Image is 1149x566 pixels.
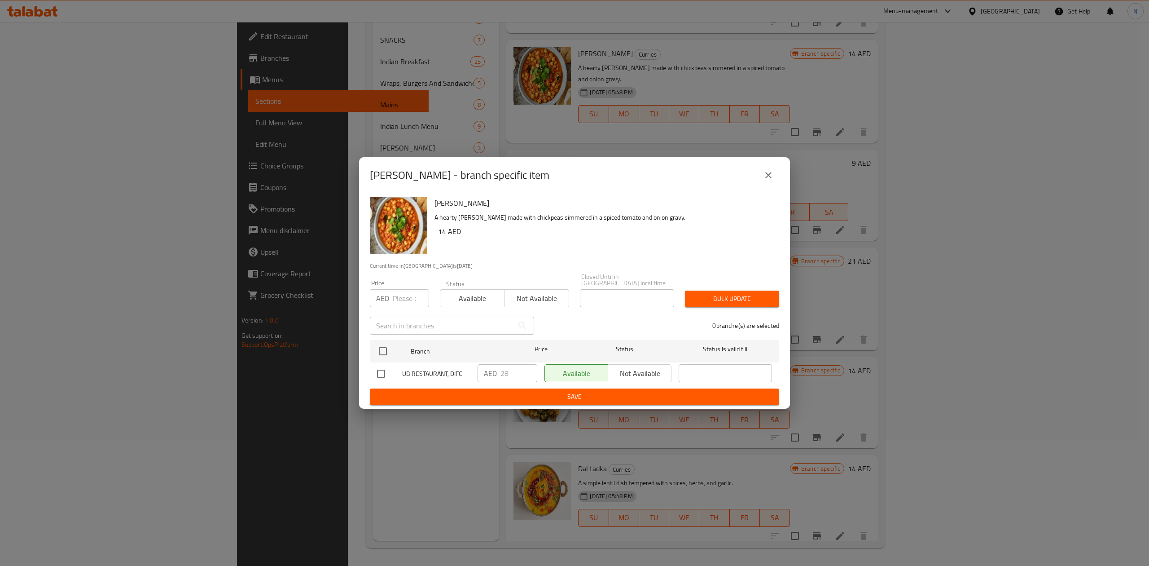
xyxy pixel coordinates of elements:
[370,197,427,254] img: Chana Masala
[679,344,772,355] span: Status is valid till
[508,292,565,305] span: Not available
[411,346,504,357] span: Branch
[434,212,772,223] p: A hearty [PERSON_NAME] made with chickpeas simmered in a spiced tomato and onion gravy.
[692,293,772,305] span: Bulk update
[500,364,537,382] input: Please enter price
[504,289,569,307] button: Not available
[712,321,779,330] p: 0 branche(s) are selected
[444,292,501,305] span: Available
[370,389,779,405] button: Save
[440,289,504,307] button: Available
[370,317,513,335] input: Search in branches
[402,368,470,380] span: UB RESTAURANT, DIFC
[393,289,429,307] input: Please enter price
[370,168,549,182] h2: [PERSON_NAME] - branch specific item
[511,344,571,355] span: Price
[438,225,772,238] h6: 14 AED
[370,262,779,270] p: Current time in [GEOGRAPHIC_DATA] is [DATE]
[685,291,779,307] button: Bulk update
[376,293,389,304] p: AED
[434,197,772,209] h6: [PERSON_NAME]
[484,368,497,379] p: AED
[758,164,779,186] button: close
[377,391,772,402] span: Save
[578,344,671,355] span: Status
